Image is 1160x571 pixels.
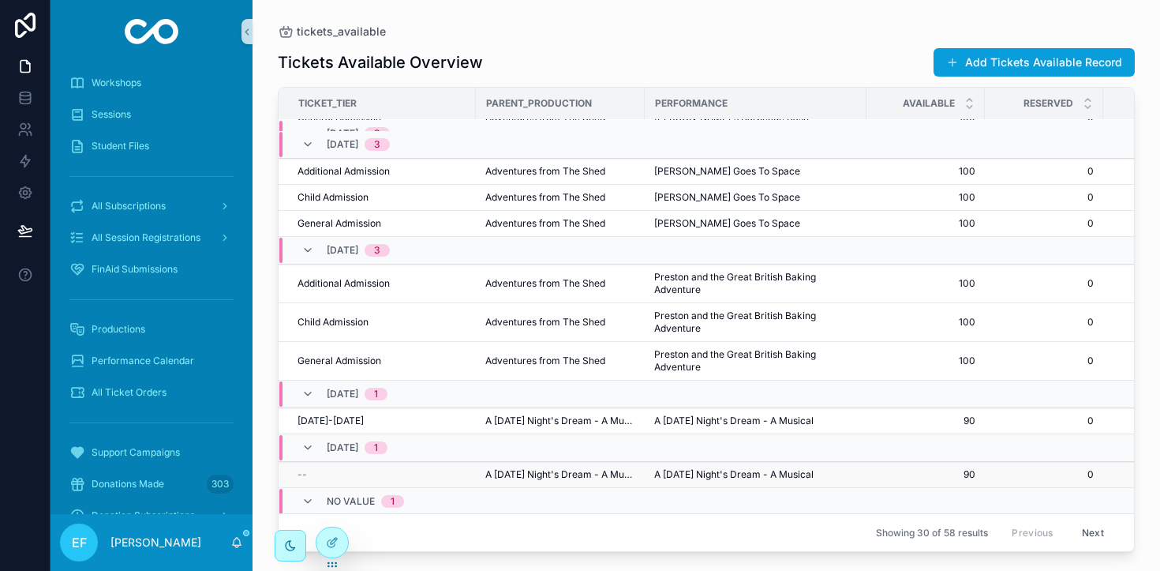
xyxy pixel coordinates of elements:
a: Support Campaigns [60,438,243,467]
a: Sessions [60,100,243,129]
a: General Admission [297,355,466,367]
a: Performance Calendar [60,347,243,375]
span: [DATE] [327,127,358,140]
span: No value [327,495,375,508]
a: 90 [876,415,975,427]
span: Support Campaigns [92,446,180,459]
a: A [DATE] Night's Dream - A Musical [654,415,857,427]
span: Adventures from The Shed [485,165,605,178]
a: 0 [994,316,1094,329]
a: 0 [994,415,1094,427]
span: A [DATE] Night's Dream - A Musical [654,415,814,427]
button: Add Tickets Available Record [934,48,1135,77]
span: Preston and the Great British Baking Adventure [654,271,857,296]
span: Preston and the Great British Baking Adventure [654,310,857,335]
div: 3 [374,127,380,140]
span: All Subscriptions [92,200,166,212]
span: [PERSON_NAME] Goes To Space [654,165,800,178]
a: 100 [876,316,975,329]
span: [DATE] [327,441,358,454]
span: Productions [92,323,145,336]
a: Adventures from The Shed [485,355,635,367]
span: Adventures from The Shed [485,191,605,204]
a: All Ticket Orders [60,378,243,407]
a: 0 [994,165,1094,178]
a: Adventures from The Shed [485,191,635,204]
span: tickets_available [297,24,386,39]
p: [PERSON_NAME] [110,535,201,550]
a: A [DATE] Night's Dream - A Musical [485,415,635,427]
a: General Admission [297,217,466,230]
a: FinAid Submissions [60,255,243,284]
a: All Subscriptions [60,192,243,220]
span: Performance [655,97,728,110]
span: Adventures from The Shed [485,277,605,290]
a: tickets_available [278,24,386,39]
span: Available [903,97,955,110]
span: Student Files [92,140,149,152]
a: 100 [876,355,975,367]
span: Child Admission [297,191,369,204]
span: General Admission [297,217,381,230]
a: [PERSON_NAME] Goes To Space [654,165,857,178]
span: Child Admission [297,316,369,329]
span: Donation Subscriptions [92,509,195,522]
a: 0 [994,468,1094,481]
a: [PERSON_NAME] Goes To Space [654,217,857,230]
a: Adventures from The Shed [485,217,635,230]
a: Additional Admission [297,165,466,178]
span: Showing 30 of 58 results [876,527,988,539]
span: Adventures from The Shed [485,316,605,329]
button: Next [1071,520,1115,545]
span: A [DATE] Night's Dream - A Musical [654,468,814,481]
div: 1 [374,441,378,454]
div: 1 [374,388,378,400]
a: Student Files [60,132,243,160]
a: Child Admission [297,191,466,204]
span: [DATE] [327,138,358,151]
span: Additional Admission [297,277,390,290]
span: Adventures from The Shed [485,355,605,367]
a: All Session Registrations [60,224,243,252]
a: Productions [60,315,243,344]
span: [DATE] [327,388,358,400]
a: Additional Admission [297,277,466,290]
a: -- [297,468,466,481]
span: 0 [994,191,1094,204]
a: Workshops [60,69,243,97]
span: Ticket_Tier [298,97,357,110]
span: Workshops [92,77,141,89]
a: 100 [876,165,975,178]
a: 0 [994,355,1094,367]
a: Donation Subscriptions [60,502,243,530]
span: Parent_Production [486,97,592,110]
span: 100 [876,277,975,290]
span: Performance Calendar [92,355,194,367]
span: Reserved [1023,97,1073,110]
span: EF [72,533,87,552]
a: Adventures from The Shed [485,277,635,290]
span: All Ticket Orders [92,386,167,399]
a: Child Admission [297,316,466,329]
span: A [DATE] Night's Dream - A Musical [485,468,635,481]
span: 100 [876,217,975,230]
a: Adventures from The Shed [485,165,635,178]
a: 90 [876,468,975,481]
a: Donations Made303 [60,470,243,498]
h1: Tickets Available Overview [278,51,483,73]
span: 100 [876,191,975,204]
span: [PERSON_NAME] Goes To Space [654,217,800,230]
a: 0 [994,277,1094,290]
span: [PERSON_NAME] Goes To Space [654,191,800,204]
a: 0 [994,217,1094,230]
span: Donations Made [92,478,164,490]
